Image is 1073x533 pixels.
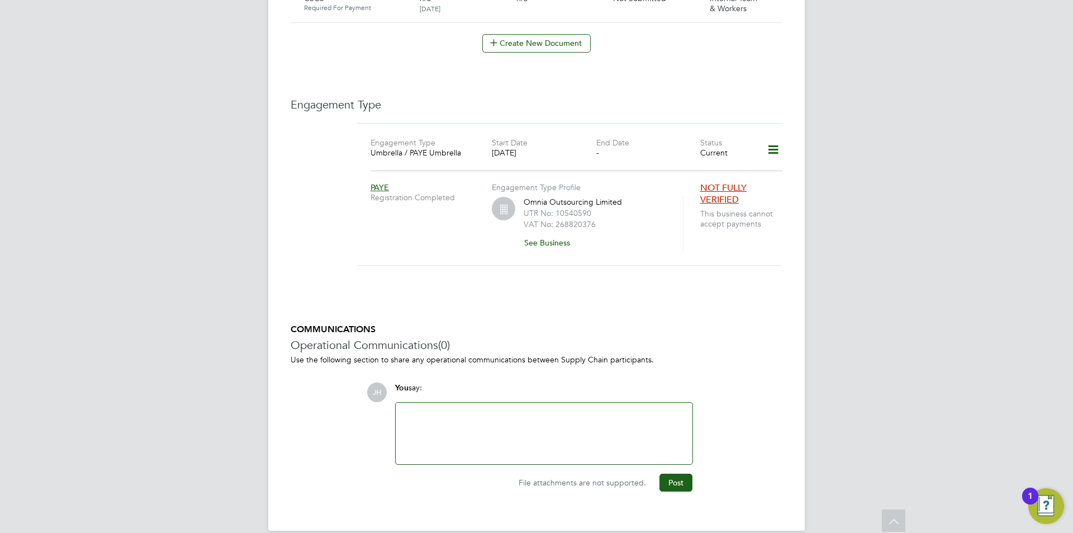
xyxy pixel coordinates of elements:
label: VAT No: 268820376 [524,219,596,229]
button: See Business [524,234,579,252]
div: say: [395,383,693,402]
h3: Engagement Type [291,97,782,112]
label: Engagement Type Profile [492,182,581,192]
span: PAYE [371,182,389,192]
span: (0) [438,338,450,352]
label: UTR No: 10540590 [524,208,591,218]
button: Open Resource Center, 1 new notification [1028,488,1064,524]
span: [DATE] [420,4,440,13]
h3: Operational Communications [291,338,782,352]
span: This business cannot accept payments [700,209,787,229]
div: [DATE] [492,148,596,158]
div: Omnia Outsourcing Limited [524,197,669,252]
span: NOT FULLY VERIFIED [700,182,747,205]
label: Engagement Type [371,138,435,148]
div: - [596,148,700,158]
div: Umbrella / PAYE Umbrella [371,148,474,158]
button: Create New Document [482,34,591,52]
p: Use the following section to share any operational communications between Supply Chain participants. [291,355,782,365]
div: 1 [1028,496,1033,511]
span: Required For Payment [304,3,411,12]
span: File attachments are not supported. [519,478,646,488]
label: Start Date [492,138,528,148]
span: You [395,383,409,393]
div: Current [700,148,752,158]
label: Status [700,138,722,148]
h5: COMMUNICATIONS [291,324,782,336]
button: Post [659,474,692,492]
span: Registration Completed [371,192,492,202]
span: JH [367,383,387,402]
label: End Date [596,138,629,148]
